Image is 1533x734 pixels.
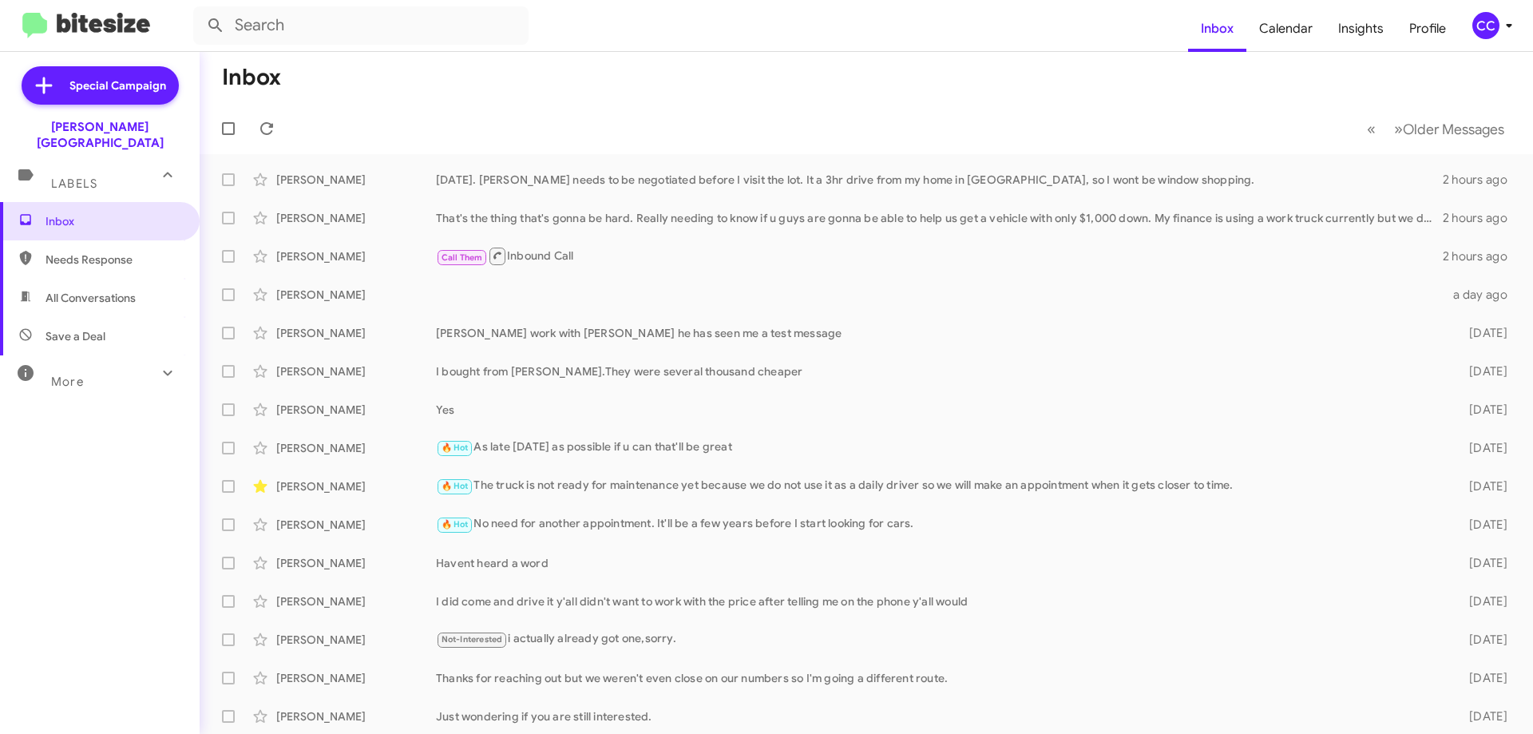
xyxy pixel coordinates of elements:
span: Inbox [46,213,181,229]
span: Special Campaign [69,77,166,93]
div: [PERSON_NAME] [276,517,436,533]
button: Next [1384,113,1514,145]
div: The truck is not ready for maintenance yet because we do not use it as a daily driver so we will ... [436,477,1444,495]
div: I bought from [PERSON_NAME].They were several thousand cheaper [436,363,1444,379]
div: [PERSON_NAME] [276,248,436,264]
a: Inbox [1188,6,1246,52]
div: [PERSON_NAME] [276,172,436,188]
div: I did come and drive it y'all didn't want to work with the price after telling me on the phone y'... [436,593,1444,609]
nav: Page navigation example [1358,113,1514,145]
div: Havent heard a word [436,555,1444,571]
button: Previous [1357,113,1385,145]
div: [PERSON_NAME] [276,478,436,494]
div: [DATE] [1444,402,1520,418]
div: [PERSON_NAME] [276,670,436,686]
div: i actually already got one,sorry. [436,630,1444,649]
div: [DATE]. [PERSON_NAME] needs to be negotiated before I visit the lot. It a 3hr drive from my home ... [436,172,1443,188]
div: [DATE] [1444,632,1520,648]
div: [DATE] [1444,363,1520,379]
div: [DATE] [1444,670,1520,686]
span: 🔥 Hot [442,519,469,530]
div: [DATE] [1444,555,1520,571]
a: Calendar [1246,6,1325,52]
span: Save a Deal [46,328,105,344]
span: « [1367,119,1376,139]
span: All Conversations [46,290,136,306]
span: More [51,375,84,389]
span: 🔥 Hot [442,481,469,491]
a: Special Campaign [22,66,179,105]
div: Thanks for reaching out but we weren't even close on our numbers so I'm going a different route. [436,670,1444,686]
div: [PERSON_NAME] [276,555,436,571]
div: CC [1472,12,1499,39]
div: [DATE] [1444,708,1520,724]
div: [PERSON_NAME] [276,708,436,724]
div: Yes [436,402,1444,418]
span: Labels [51,177,97,191]
div: [PERSON_NAME] [276,210,436,226]
div: 2 hours ago [1443,172,1520,188]
div: [PERSON_NAME] [276,402,436,418]
button: CC [1459,12,1515,39]
div: [DATE] [1444,517,1520,533]
span: 🔥 Hot [442,442,469,453]
div: [DATE] [1444,325,1520,341]
span: Not-Interested [442,634,503,645]
div: [PERSON_NAME] [276,325,436,341]
input: Search [193,6,529,45]
div: [DATE] [1444,593,1520,609]
div: [PERSON_NAME] [276,363,436,379]
span: Needs Response [46,252,181,268]
div: Just wondering if you are still interested. [436,708,1444,724]
span: » [1394,119,1403,139]
a: Profile [1396,6,1459,52]
div: [PERSON_NAME] [276,632,436,648]
div: No need for another appointment. It'll be a few years before I start looking for cars. [436,515,1444,534]
div: [DATE] [1444,478,1520,494]
div: [PERSON_NAME] work with [PERSON_NAME] he has seen me a test message [436,325,1444,341]
div: [PERSON_NAME] [276,440,436,456]
div: Inbound Call [436,246,1443,266]
div: a day ago [1444,287,1520,303]
div: [DATE] [1444,440,1520,456]
div: [PERSON_NAME] [276,593,436,609]
span: Call Them [442,252,483,263]
div: As late [DATE] as possible if u can that'll be great [436,438,1444,457]
div: 2 hours ago [1443,210,1520,226]
div: That's the thing that's gonna be hard. Really needing to know if u guys are gonna be able to help... [436,210,1443,226]
div: [PERSON_NAME] [276,287,436,303]
div: 2 hours ago [1443,248,1520,264]
h1: Inbox [222,65,281,90]
span: Older Messages [1403,121,1504,138]
a: Insights [1325,6,1396,52]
